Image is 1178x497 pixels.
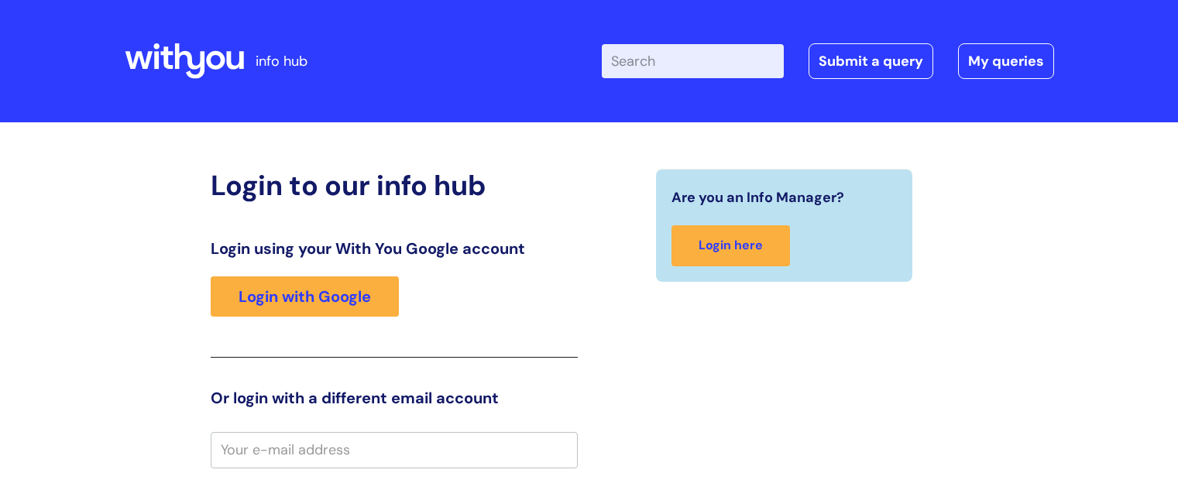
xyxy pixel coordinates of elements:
[958,43,1054,79] a: My queries
[211,389,578,407] h3: Or login with a different email account
[211,276,399,317] a: Login with Google
[671,225,790,266] a: Login here
[256,49,307,74] p: info hub
[671,185,844,210] span: Are you an Info Manager?
[211,169,578,202] h2: Login to our info hub
[211,239,578,258] h3: Login using your With You Google account
[809,43,933,79] a: Submit a query
[211,432,578,468] input: Your e-mail address
[602,44,784,78] input: Search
